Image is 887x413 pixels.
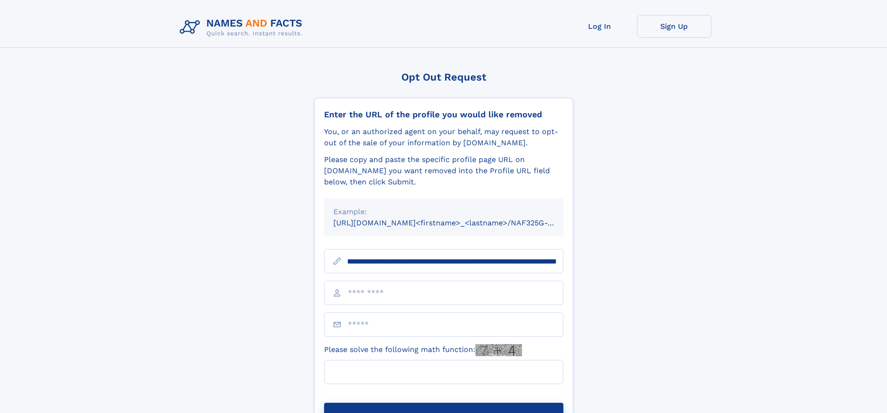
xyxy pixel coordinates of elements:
[637,15,711,38] a: Sign Up
[314,71,573,83] div: Opt Out Request
[324,154,563,188] div: Please copy and paste the specific profile page URL on [DOMAIN_NAME] you want removed into the Pr...
[324,344,522,356] label: Please solve the following math function:
[562,15,637,38] a: Log In
[333,218,581,227] small: [URL][DOMAIN_NAME]<firstname>_<lastname>/NAF325G-xxxxxxxx
[324,126,563,149] div: You, or an authorized agent on your behalf, may request to opt-out of the sale of your informatio...
[333,206,554,217] div: Example:
[176,15,310,40] img: Logo Names and Facts
[324,109,563,120] div: Enter the URL of the profile you would like removed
